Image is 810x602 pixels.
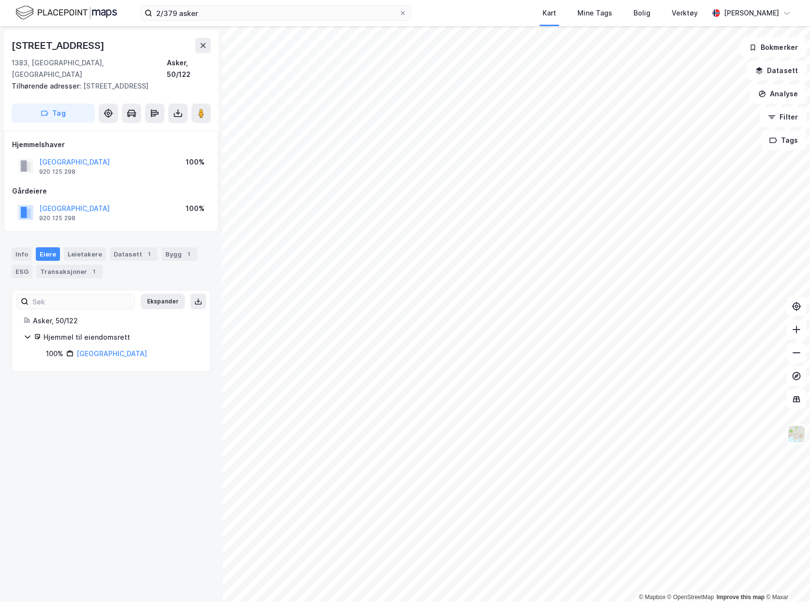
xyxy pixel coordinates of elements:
div: Mine Tags [577,7,612,19]
img: logo.f888ab2527a4732fd821a326f86c7f29.svg [15,4,117,21]
div: Eiere [36,247,60,261]
div: Kart [543,7,556,19]
div: Hjemmelshaver [12,139,210,150]
div: Asker, 50/122 [33,315,199,327]
div: 1 [89,267,99,276]
div: Transaksjoner [36,265,103,278]
button: Tags [761,131,806,150]
div: 1383, [GEOGRAPHIC_DATA], [GEOGRAPHIC_DATA] [12,57,167,80]
div: Info [12,247,32,261]
div: Kontrollprogram for chat [762,556,810,602]
div: [STREET_ADDRESS] [12,80,203,92]
a: Mapbox [639,594,665,601]
div: 1 [144,249,154,259]
div: 100% [186,156,205,168]
button: Ekspander [141,294,185,309]
div: 920 125 298 [39,168,75,176]
input: Søk på adresse, matrikkel, gårdeiere, leietakere eller personer [152,6,399,20]
a: Improve this map [717,594,765,601]
div: Asker, 50/122 [167,57,211,80]
div: Hjemmel til eiendomsrett [44,331,199,343]
a: OpenStreetMap [667,594,714,601]
a: [GEOGRAPHIC_DATA] [76,349,147,358]
div: [PERSON_NAME] [724,7,779,19]
button: Tag [12,104,95,123]
div: Gårdeiere [12,185,210,197]
div: 100% [46,348,63,360]
div: Leietakere [64,247,106,261]
div: 1 [184,249,193,259]
div: 920 125 298 [39,214,75,222]
img: Z [787,425,806,443]
div: 100% [186,203,205,214]
div: Bolig [633,7,650,19]
iframe: Chat Widget [762,556,810,602]
button: Datasett [747,61,806,80]
div: Datasett [110,247,158,261]
div: Bygg [162,247,197,261]
span: Tilhørende adresser: [12,82,83,90]
button: Filter [760,107,806,127]
input: Søk [29,294,134,309]
div: ESG [12,265,32,278]
div: [STREET_ADDRESS] [12,38,106,53]
div: Verktøy [672,7,698,19]
button: Bokmerker [741,38,806,57]
button: Analyse [750,84,806,104]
